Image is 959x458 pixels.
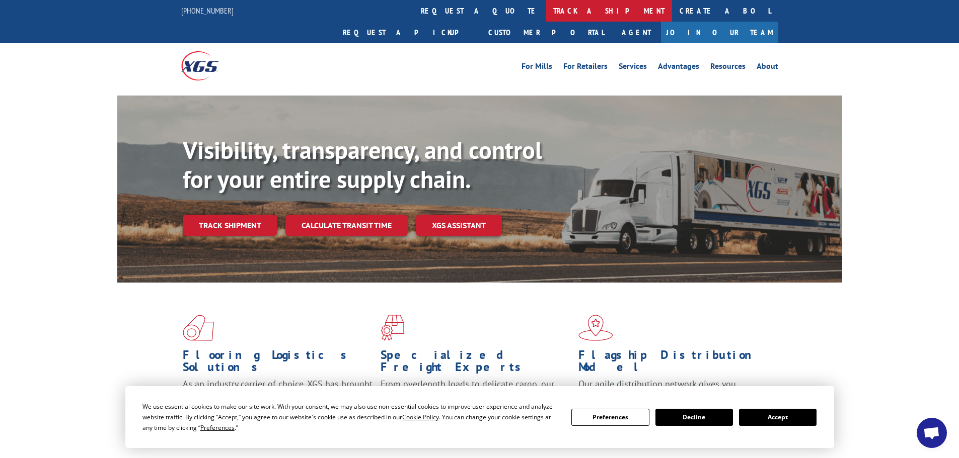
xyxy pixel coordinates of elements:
[481,22,612,43] a: Customer Portal
[619,62,647,73] a: Services
[183,215,277,236] a: Track shipment
[739,409,817,426] button: Accept
[183,378,373,414] span: As an industry carrier of choice, XGS has brought innovation and dedication to flooring logistics...
[578,378,764,402] span: Our agile distribution network gives you nationwide inventory management on demand.
[710,62,746,73] a: Resources
[402,413,439,421] span: Cookie Policy
[661,22,778,43] a: Join Our Team
[571,409,649,426] button: Preferences
[381,315,404,341] img: xgs-icon-focused-on-flooring-red
[335,22,481,43] a: Request a pickup
[183,349,373,378] h1: Flooring Logistics Solutions
[578,315,613,341] img: xgs-icon-flagship-distribution-model-red
[183,134,542,195] b: Visibility, transparency, and control for your entire supply chain.
[381,378,571,423] p: From overlength loads to delicate cargo, our experienced staff knows the best way to move your fr...
[658,62,699,73] a: Advantages
[917,418,947,448] div: Open chat
[612,22,661,43] a: Agent
[522,62,552,73] a: For Mills
[125,386,834,448] div: Cookie Consent Prompt
[183,315,214,341] img: xgs-icon-total-supply-chain-intelligence-red
[416,215,502,236] a: XGS ASSISTANT
[381,349,571,378] h1: Specialized Freight Experts
[757,62,778,73] a: About
[655,409,733,426] button: Decline
[285,215,408,236] a: Calculate transit time
[578,349,769,378] h1: Flagship Distribution Model
[200,423,235,432] span: Preferences
[181,6,234,16] a: [PHONE_NUMBER]
[563,62,608,73] a: For Retailers
[142,401,559,433] div: We use essential cookies to make our site work. With your consent, we may also use non-essential ...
